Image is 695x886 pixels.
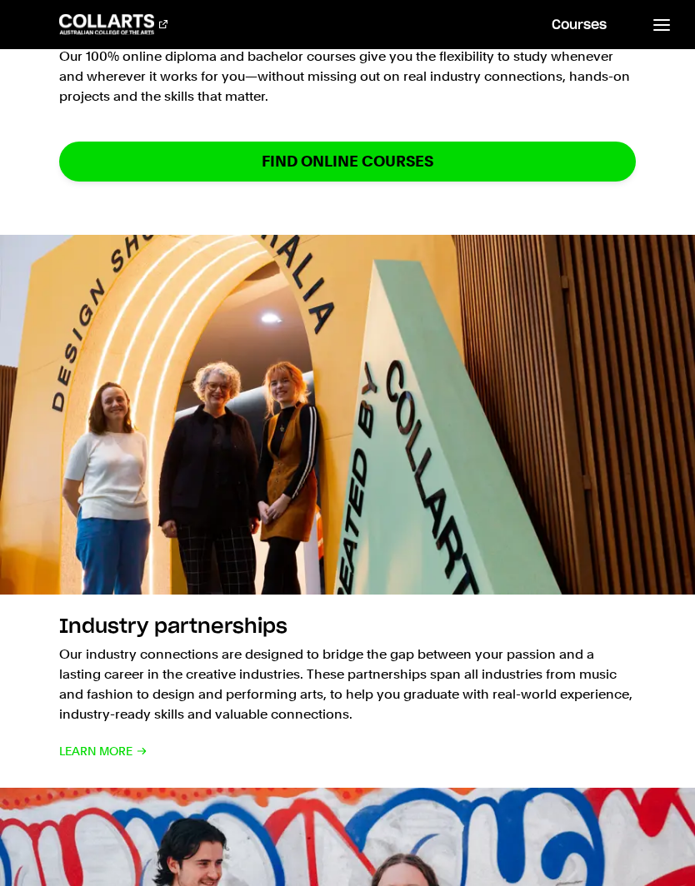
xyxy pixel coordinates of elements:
h2: Industry partnerships [59,617,287,637]
span: Learn More [59,741,147,761]
p: Our industry connections are designed to bridge the gap between your passion and a lasting career... [59,645,636,724]
a: Industry partnerships Our industry connections are designed to bridge the gap between your passio... [59,235,636,761]
p: Our 100% online diploma and bachelor courses give you the flexibility to study whenever and where... [59,47,636,107]
div: Go to homepage [59,14,167,34]
a: Find online courses [59,142,636,181]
